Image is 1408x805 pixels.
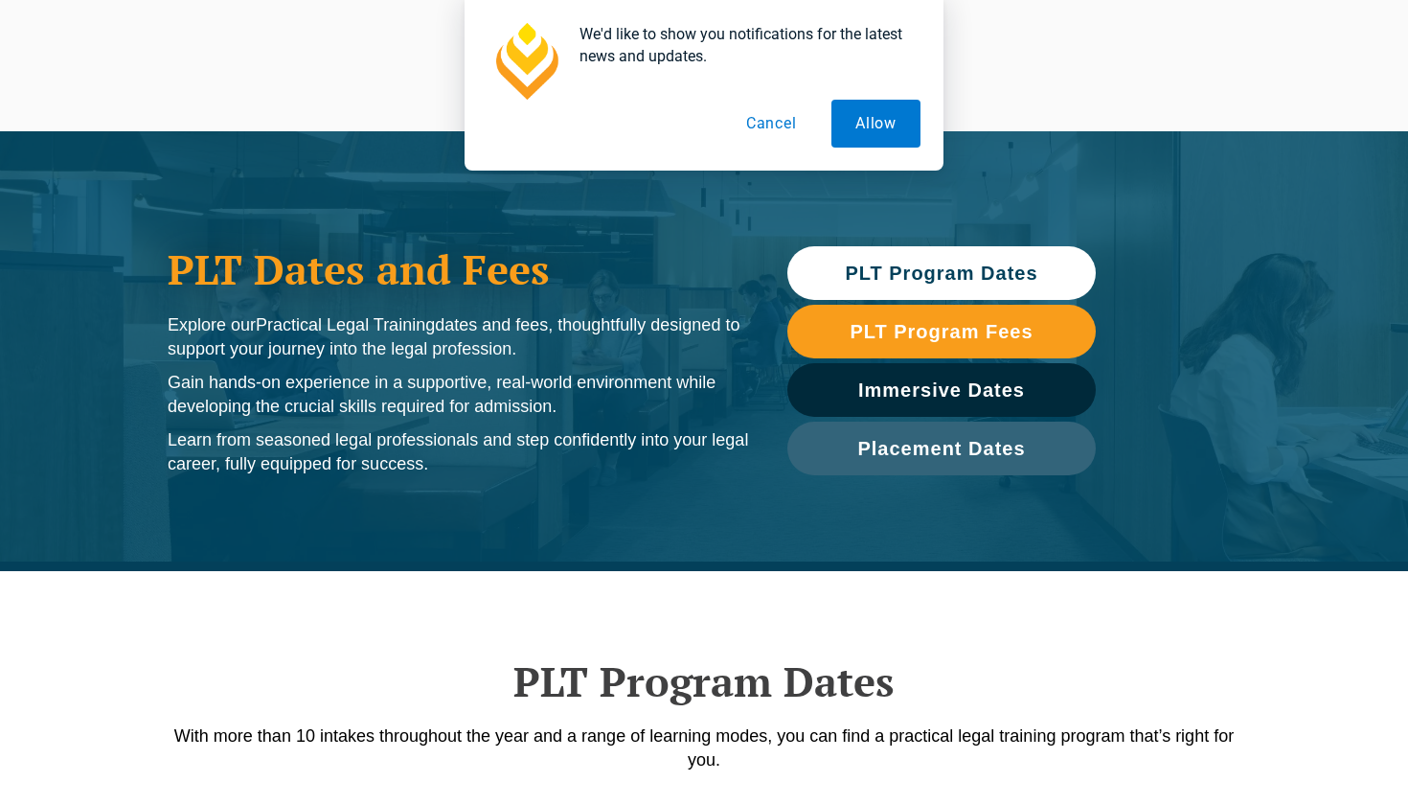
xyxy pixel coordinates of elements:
img: notification icon [488,23,564,100]
span: Practical Legal Training [256,315,435,334]
p: With more than 10 intakes throughout the year and a range of learning modes, you can find a pract... [158,724,1250,772]
a: PLT Program Dates [787,246,1096,300]
a: PLT Program Fees [787,305,1096,358]
p: Explore our dates and fees, thoughtfully designed to support your journey into the legal profession. [168,313,749,361]
span: PLT Program Dates [845,264,1037,283]
a: Placement Dates [787,422,1096,475]
div: We'd like to show you notifications for the latest news and updates. [564,23,920,67]
h1: PLT Dates and Fees [168,245,749,293]
span: PLT Program Fees [850,322,1033,341]
span: Placement Dates [857,439,1025,458]
h2: PLT Program Dates [158,657,1250,705]
p: Learn from seasoned legal professionals and step confidently into your legal career, fully equipp... [168,428,749,476]
button: Cancel [722,100,821,148]
a: Immersive Dates [787,363,1096,417]
button: Allow [831,100,920,148]
span: Immersive Dates [858,380,1025,400]
p: Gain hands-on experience in a supportive, real-world environment while developing the crucial ski... [168,371,749,419]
